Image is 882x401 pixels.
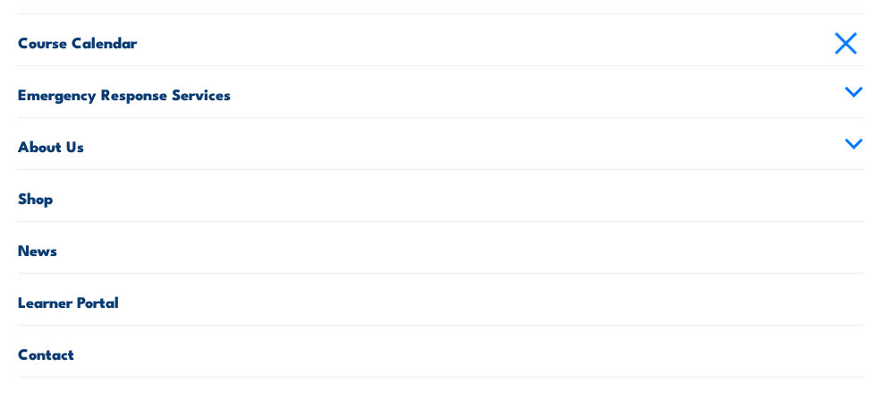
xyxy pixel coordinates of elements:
[18,14,864,65] a: Course Calendar
[18,222,864,273] a: News
[18,274,864,325] a: Learner Portal
[18,66,864,117] a: Emergency Response Services
[18,170,864,221] a: Shop
[18,118,864,169] a: About Us
[18,326,864,377] a: Contact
